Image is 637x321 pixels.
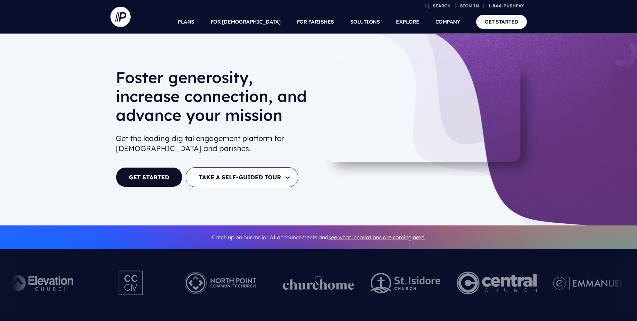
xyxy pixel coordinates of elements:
[186,167,298,187] button: TAKE A SELF-GUIDED TOUR
[116,68,313,130] h1: Foster generosity, increase connection, and advance your mission
[116,131,313,157] h2: Get the leading digital engagement platform for [DEMOGRAPHIC_DATA] and parishes.
[211,10,281,34] a: FOR [DEMOGRAPHIC_DATA]
[178,10,194,34] a: PLANS
[297,10,334,34] a: FOR PARISHES
[328,234,425,241] a: see what innovations are coming next.
[371,273,441,293] img: pp_logos_2
[116,230,521,245] p: Catch up on our major AI announcements and
[283,276,355,290] img: pp_logos_1
[457,264,537,301] img: Central Church Henderson NV
[396,10,419,34] a: EXPLORE
[350,10,380,34] a: SOLUTIONS
[116,167,182,187] a: GET STARTED
[476,15,527,29] a: GET STARTED
[174,264,267,301] img: Pushpay_Logo__NorthPoint
[105,264,158,301] img: Pushpay_Logo__CCM
[436,10,460,34] a: COMPANY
